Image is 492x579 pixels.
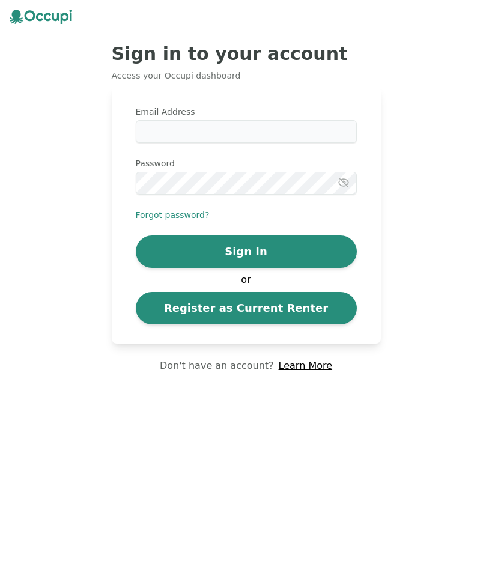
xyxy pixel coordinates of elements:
[136,106,357,118] label: Email Address
[136,157,357,169] label: Password
[136,209,210,221] button: Forgot password?
[136,292,357,324] a: Register as Current Renter
[112,43,381,65] h2: Sign in to your account
[160,359,274,373] p: Don't have an account?
[235,273,257,287] span: or
[112,70,381,82] p: Access your Occupi dashboard
[136,235,357,268] button: Sign In
[279,359,332,373] a: Learn More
